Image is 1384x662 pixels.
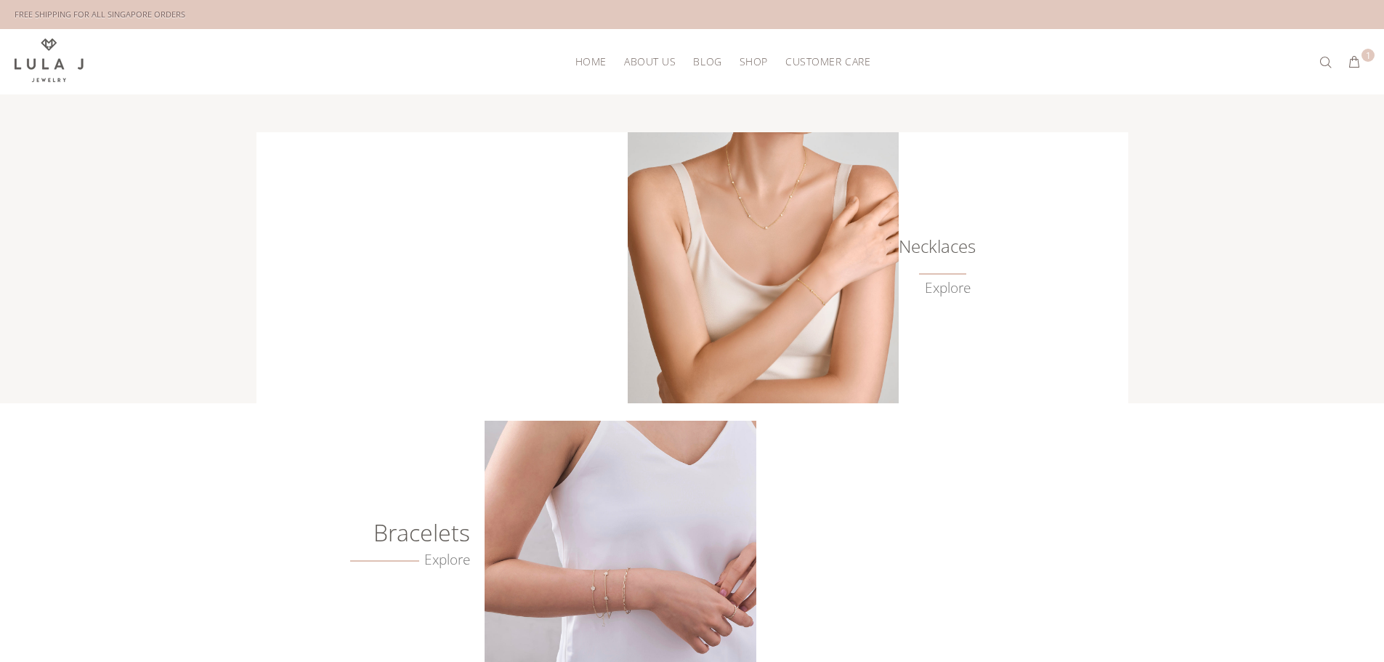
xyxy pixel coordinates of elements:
a: Blog [684,50,730,73]
a: Customer Care [777,50,870,73]
span: About Us [624,56,676,67]
button: 1 [1341,51,1367,74]
h6: Necklaces [898,239,971,254]
a: About Us [615,50,684,73]
a: Shop [731,50,777,73]
span: Shop [740,56,768,67]
div: FREE SHIPPING FOR ALL SINGAPORE ORDERS [15,7,185,23]
span: HOME [575,56,607,67]
a: Explore [350,552,471,568]
span: Customer Care [785,56,870,67]
a: HOME [567,50,615,73]
span: Blog [693,56,721,67]
a: Explore [925,280,971,296]
h6: Bracelets [306,525,470,540]
img: Lula J Gold Necklaces Collection [628,132,899,403]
